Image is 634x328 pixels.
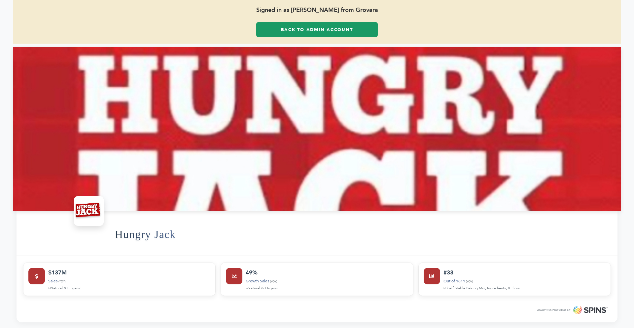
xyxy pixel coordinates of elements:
div: Growth Sales [246,278,408,284]
div: Natural & Organic [246,285,408,291]
div: #33 [443,268,606,277]
span: in [246,287,248,290]
div: Out of 1811 [443,278,606,284]
span: ANALYTICS POWERED BY [537,308,571,312]
a: Back to Admin Account [256,22,378,37]
img: Hungry Jack Logo [76,198,102,224]
img: SPINS [573,306,608,314]
div: Natural & Organic [48,285,210,291]
span: (YOY) [466,279,473,283]
div: Shelf Stable Baking Mix, Ingredients, & Flour [443,285,606,291]
span: in [48,287,50,290]
span: (YOY) [58,279,65,283]
div: 49% [246,268,408,277]
div: $137M [48,268,210,277]
span: in [443,287,445,290]
span: (YOY) [270,279,277,283]
div: Sales [48,278,210,284]
h1: Hungry Jack [115,218,176,251]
